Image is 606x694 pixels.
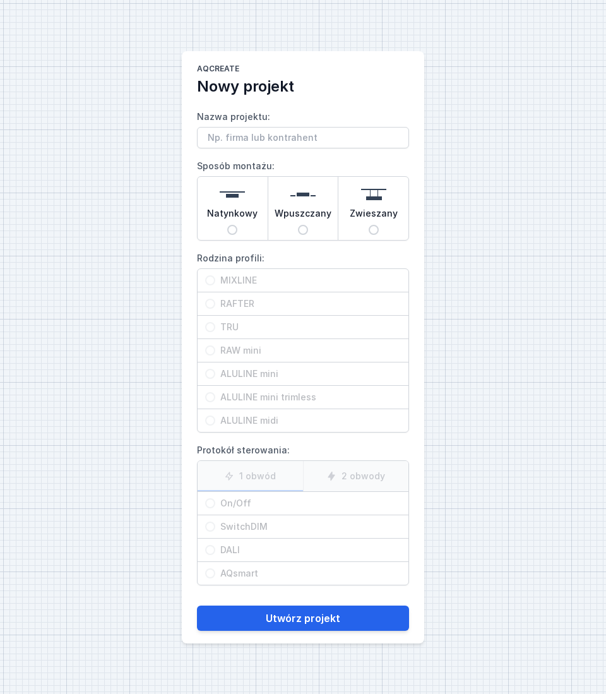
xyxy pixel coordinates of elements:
input: Nazwa projektu: [197,127,409,148]
h2: Nowy projekt [197,76,409,97]
img: recessed.svg [290,182,316,207]
h1: AQcreate [197,64,409,76]
button: Utwórz projekt [197,606,409,631]
span: Zwieszany [350,207,398,225]
label: Nazwa projektu: [197,107,409,148]
input: Wpuszczany [298,225,308,235]
input: Natynkowy [227,225,237,235]
span: Wpuszczany [275,207,331,225]
img: surface.svg [220,182,245,207]
label: Sposób montażu: [197,156,409,241]
img: suspended.svg [361,182,386,207]
label: Protokół sterowania: [197,440,409,585]
input: Zwieszany [369,225,379,235]
span: Natynkowy [207,207,258,225]
label: Rodzina profili: [197,248,409,433]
